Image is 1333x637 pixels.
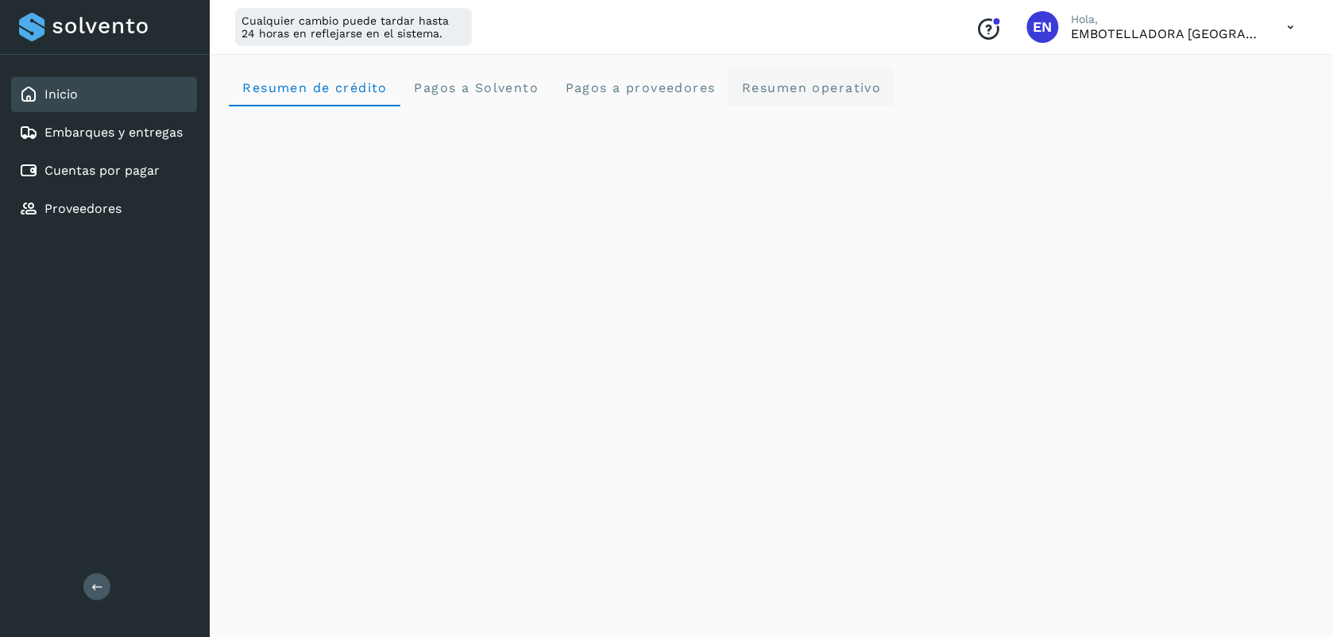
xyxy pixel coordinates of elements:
[235,8,472,46] div: Cualquier cambio puede tardar hasta 24 horas en reflejarse en el sistema.
[741,80,882,95] span: Resumen operativo
[44,201,122,216] a: Proveedores
[44,163,160,178] a: Cuentas por pagar
[413,80,539,95] span: Pagos a Solvento
[1072,26,1262,41] p: EMBOTELLADORA NIAGARA DE MEXICO
[11,115,197,150] div: Embarques y entregas
[241,80,388,95] span: Resumen de crédito
[44,125,183,140] a: Embarques y entregas
[564,80,716,95] span: Pagos a proveedores
[44,87,78,102] a: Inicio
[11,191,197,226] div: Proveedores
[11,153,197,188] div: Cuentas por pagar
[1072,13,1262,26] p: Hola,
[11,77,197,112] div: Inicio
